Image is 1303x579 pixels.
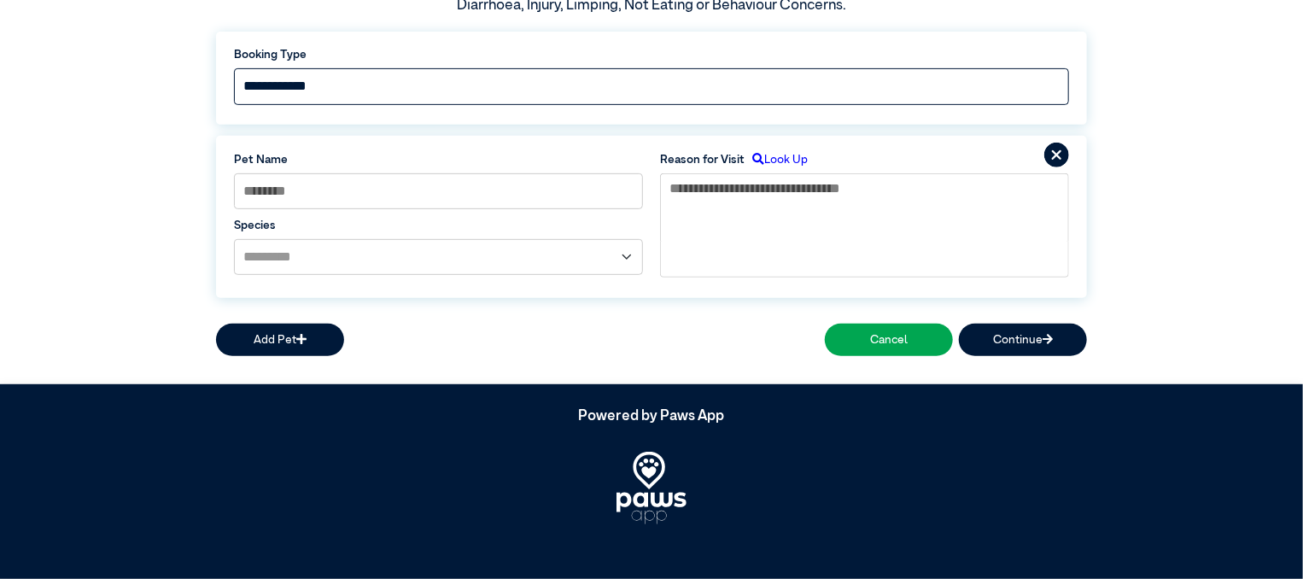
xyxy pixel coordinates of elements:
button: Cancel [825,324,953,355]
label: Reason for Visit [660,151,745,168]
label: Look Up [745,151,808,168]
img: PawsApp [616,452,687,524]
button: Continue [959,324,1087,355]
label: Pet Name [234,151,643,168]
label: Booking Type [234,46,1069,63]
h5: Powered by Paws App [216,408,1087,425]
button: Add Pet [216,324,344,355]
label: Species [234,217,643,234]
